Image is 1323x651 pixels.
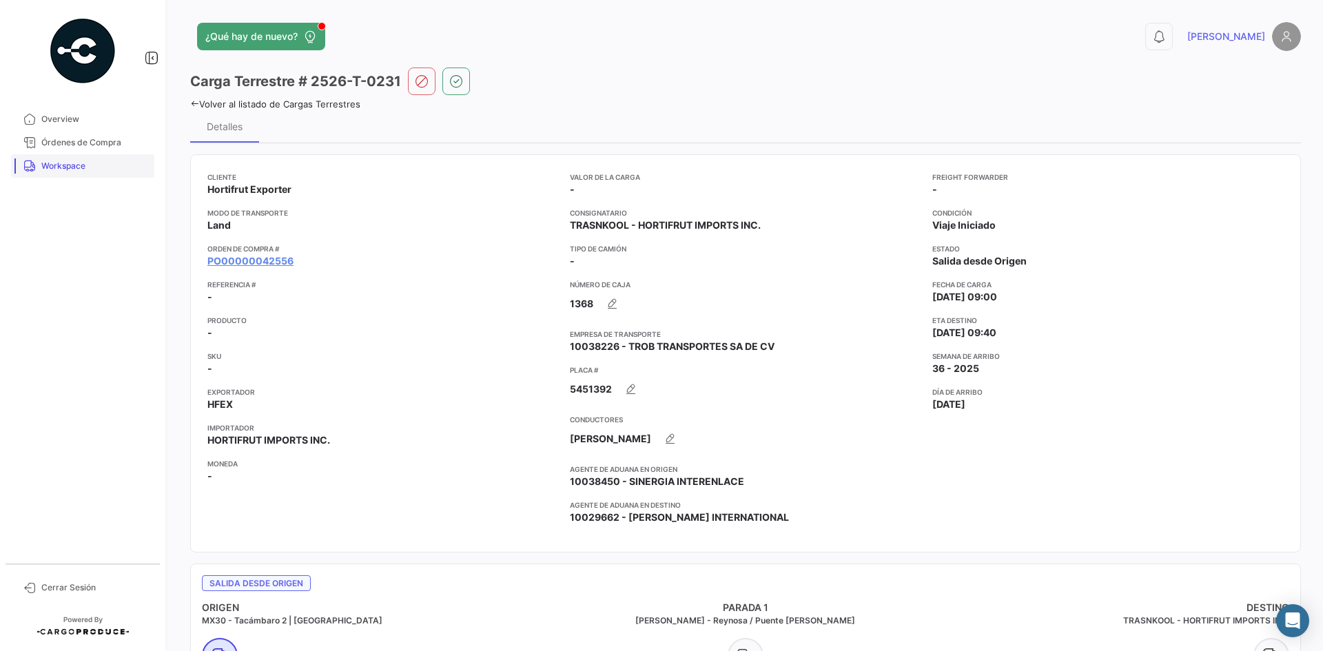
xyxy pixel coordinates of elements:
span: Overview [41,113,149,125]
span: Cerrar Sesión [41,581,149,594]
app-card-info-title: Freight Forwarder [932,172,1284,183]
span: 1368 [570,297,593,311]
span: - [570,254,575,268]
app-card-info-title: Importador [207,422,559,433]
span: [DATE] 09:00 [932,290,997,304]
span: [DATE] [932,397,965,411]
span: - [207,362,212,375]
span: Viaje Iniciado [932,218,996,232]
span: 10038450 - SINERGIA INTERENLACE [570,475,744,488]
img: placeholder-user.png [1272,22,1301,51]
app-card-info-title: Estado [932,243,1284,254]
app-card-info-title: Referencia # [207,279,559,290]
app-card-info-title: Día de Arribo [932,386,1284,397]
app-card-info-title: Semana de Arribo [932,351,1284,362]
span: Salida desde Origen [202,575,311,591]
a: Órdenes de Compra [11,131,154,154]
app-card-info-title: Número de Caja [570,279,921,290]
app-card-info-title: ETA Destino [932,315,1284,326]
a: Overview [11,107,154,131]
h5: MX30 - Tacámbaro 2 | [GEOGRAPHIC_DATA] [202,614,564,627]
span: [DATE] 09:40 [932,326,996,340]
span: - [207,290,212,304]
div: Abrir Intercom Messenger [1276,604,1309,637]
span: [PERSON_NAME] [570,432,651,446]
span: Workspace [41,160,149,172]
span: 5451392 [570,382,612,396]
span: [PERSON_NAME] [1187,30,1265,43]
img: powered-by.png [48,17,117,85]
app-card-info-title: Moneda [207,458,559,469]
h4: ORIGEN [202,601,564,614]
h4: DESTINO [927,601,1289,614]
app-card-info-title: SKU [207,351,559,362]
span: 36 - 2025 [932,362,979,375]
a: Volver al listado de Cargas Terrestres [190,99,360,110]
div: Detalles [207,121,243,132]
app-card-info-title: Producto [207,315,559,326]
app-card-info-title: Tipo de Camión [570,243,921,254]
app-card-info-title: Valor de la Carga [570,172,921,183]
h5: TRASNKOOL - HORTIFRUT IMPORTS INC. [927,614,1289,627]
span: - [932,183,937,196]
a: PO00000042556 [207,254,294,268]
app-card-info-title: Conductores [570,414,921,425]
span: Órdenes de Compra [41,136,149,149]
app-card-info-title: Condición [932,207,1284,218]
h3: Carga Terrestre # 2526-T-0231 [190,72,401,91]
span: Land [207,218,231,232]
app-card-info-title: Empresa de Transporte [570,329,921,340]
button: ¿Qué hay de nuevo? [197,23,325,50]
span: ¿Qué hay de nuevo? [205,30,298,43]
app-card-info-title: Fecha de carga [932,279,1284,290]
span: 10029662 - [PERSON_NAME] INTERNATIONAL [570,510,789,524]
span: HFEX [207,397,233,411]
app-card-info-title: Cliente [207,172,559,183]
app-card-info-title: Orden de Compra # [207,243,559,254]
span: Hortifrut Exporter [207,183,291,196]
a: Workspace [11,154,154,178]
app-card-info-title: Agente de Aduana en Destino [570,499,921,510]
span: - [570,183,575,196]
span: - [207,469,212,483]
app-card-info-title: Consignatario [570,207,921,218]
span: - [207,326,212,340]
span: Salida desde Origen [932,254,1027,268]
app-card-info-title: Placa # [570,364,921,375]
span: 10038226 - TROB TRANSPORTES SA DE CV [570,340,775,353]
span: TRASNKOOL - HORTIFRUT IMPORTS INC. [570,218,761,232]
app-card-info-title: Modo de Transporte [207,207,559,218]
app-card-info-title: Agente de Aduana en Origen [570,464,921,475]
app-card-info-title: Exportador [207,386,559,397]
h5: [PERSON_NAME] - Reynosa / Puente [PERSON_NAME] [564,614,927,627]
h4: PARADA 1 [564,601,927,614]
span: HORTIFRUT IMPORTS INC. [207,433,330,447]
